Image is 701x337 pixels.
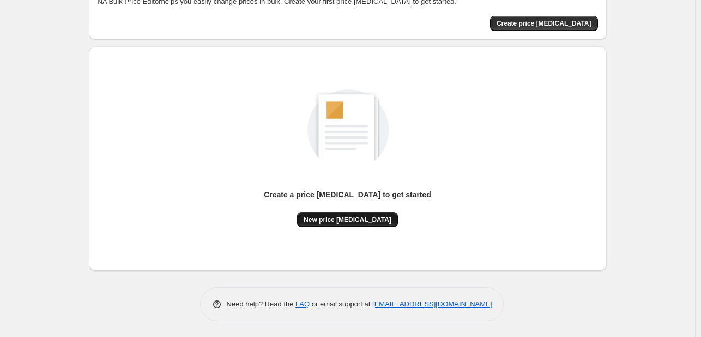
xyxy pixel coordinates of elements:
span: Create price [MEDICAL_DATA] [497,19,591,28]
span: or email support at [310,300,372,308]
a: FAQ [295,300,310,308]
span: Need help? Read the [227,300,296,308]
span: New price [MEDICAL_DATA] [304,215,391,224]
button: New price [MEDICAL_DATA] [297,212,398,227]
button: Create price change job [490,16,598,31]
a: [EMAIL_ADDRESS][DOMAIN_NAME] [372,300,492,308]
p: Create a price [MEDICAL_DATA] to get started [264,189,431,200]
